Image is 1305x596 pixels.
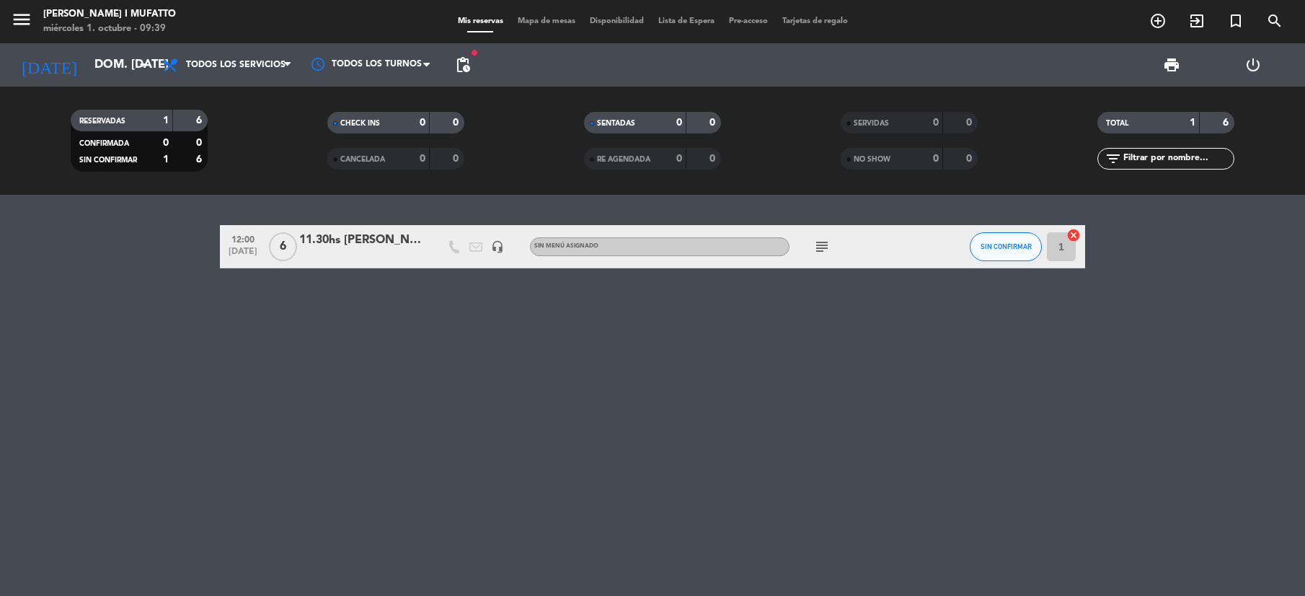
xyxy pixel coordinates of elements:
[676,154,682,164] strong: 0
[854,120,889,127] span: SERVIDAS
[269,232,297,261] span: 6
[134,56,151,74] i: arrow_drop_down
[1163,56,1180,74] span: print
[1227,12,1244,30] i: turned_in_not
[1190,118,1195,128] strong: 1
[1066,228,1081,242] i: cancel
[43,22,176,36] div: miércoles 1. octubre - 09:39
[451,17,510,25] span: Mis reservas
[1188,12,1206,30] i: exit_to_app
[11,9,32,35] button: menu
[454,56,472,74] span: pending_actions
[775,17,855,25] span: Tarjetas de regalo
[491,240,504,253] i: headset_mic
[709,154,718,164] strong: 0
[163,154,169,165] strong: 1
[340,156,385,163] span: CANCELADA
[1213,43,1294,87] div: LOG OUT
[420,118,425,128] strong: 0
[163,115,169,126] strong: 1
[510,17,583,25] span: Mapa de mesas
[420,154,425,164] strong: 0
[453,154,461,164] strong: 0
[676,118,682,128] strong: 0
[651,17,722,25] span: Lista de Espera
[299,231,422,250] div: 11.30hs [PERSON_NAME] ([PERSON_NAME])
[11,9,32,30] i: menu
[1149,12,1167,30] i: add_circle_outline
[225,230,261,247] span: 12:00
[11,49,87,81] i: [DATE]
[163,138,169,148] strong: 0
[225,247,261,263] span: [DATE]
[340,120,380,127] span: CHECK INS
[1122,151,1234,167] input: Filtrar por nombre...
[1266,12,1283,30] i: search
[1223,118,1231,128] strong: 6
[970,232,1042,261] button: SIN CONFIRMAR
[196,138,205,148] strong: 0
[813,238,831,255] i: subject
[933,154,939,164] strong: 0
[196,115,205,126] strong: 6
[709,118,718,128] strong: 0
[583,17,651,25] span: Disponibilidad
[453,118,461,128] strong: 0
[186,60,286,70] span: Todos los servicios
[597,120,635,127] span: SENTADAS
[966,154,975,164] strong: 0
[981,242,1032,250] span: SIN CONFIRMAR
[1244,56,1262,74] i: power_settings_new
[79,118,125,125] span: RESERVADAS
[854,156,890,163] span: NO SHOW
[597,156,650,163] span: RE AGENDADA
[79,140,129,147] span: CONFIRMADA
[43,7,176,22] div: [PERSON_NAME] i Mufatto
[196,154,205,165] strong: 6
[722,17,775,25] span: Pre-acceso
[1106,120,1128,127] span: TOTAL
[79,157,137,164] span: SIN CONFIRMAR
[1105,150,1122,167] i: filter_list
[933,118,939,128] strong: 0
[534,243,598,249] span: Sin menú asignado
[966,118,975,128] strong: 0
[470,48,479,57] span: fiber_manual_record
